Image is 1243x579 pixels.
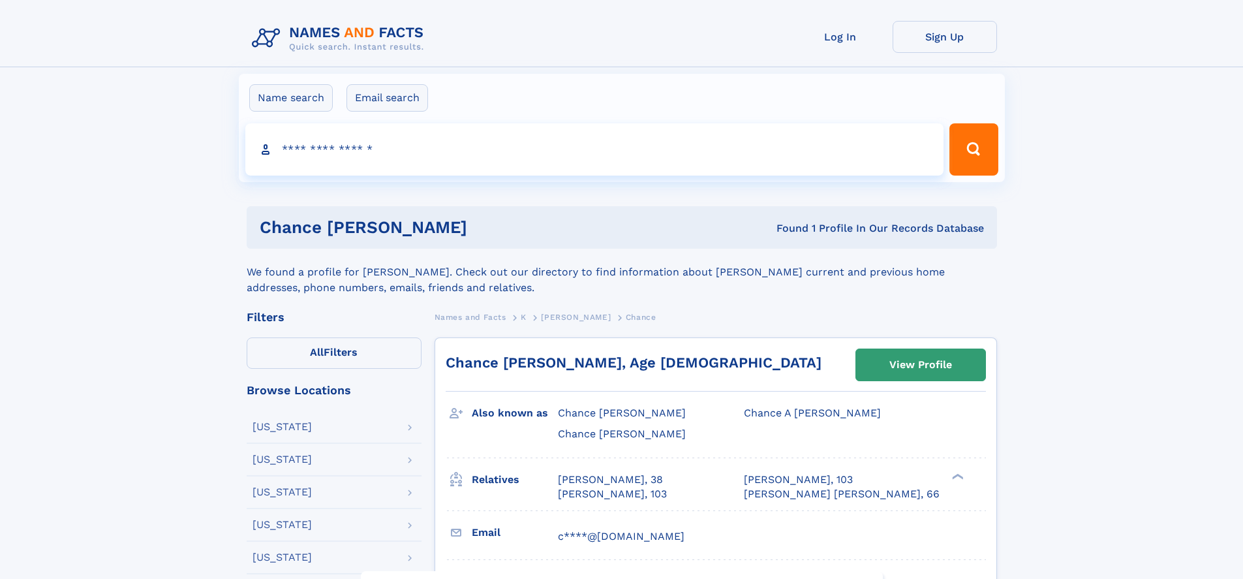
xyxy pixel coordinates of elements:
[310,346,324,358] span: All
[744,407,881,419] span: Chance A [PERSON_NAME]
[889,350,952,380] div: View Profile
[247,21,435,56] img: Logo Names and Facts
[253,454,312,465] div: [US_STATE]
[247,249,997,296] div: We found a profile for [PERSON_NAME]. Check out our directory to find information about [PERSON_N...
[626,313,656,322] span: Chance
[541,313,611,322] span: [PERSON_NAME]
[435,309,506,325] a: Names and Facts
[744,473,853,487] a: [PERSON_NAME], 103
[253,487,312,497] div: [US_STATE]
[622,221,984,236] div: Found 1 Profile In Our Records Database
[541,309,611,325] a: [PERSON_NAME]
[253,422,312,432] div: [US_STATE]
[744,487,940,501] a: [PERSON_NAME] [PERSON_NAME], 66
[247,337,422,369] label: Filters
[249,84,333,112] label: Name search
[558,428,686,440] span: Chance [PERSON_NAME]
[253,520,312,530] div: [US_STATE]
[558,487,667,501] a: [PERSON_NAME], 103
[558,473,663,487] a: [PERSON_NAME], 38
[346,84,428,112] label: Email search
[247,384,422,396] div: Browse Locations
[260,219,622,236] h1: Chance [PERSON_NAME]
[472,522,558,544] h3: Email
[521,313,527,322] span: K
[472,469,558,491] h3: Relatives
[949,472,964,480] div: ❯
[247,311,422,323] div: Filters
[521,309,527,325] a: K
[856,349,985,381] a: View Profile
[253,552,312,563] div: [US_STATE]
[893,21,997,53] a: Sign Up
[788,21,893,53] a: Log In
[558,407,686,419] span: Chance [PERSON_NAME]
[472,402,558,424] h3: Also known as
[245,123,944,176] input: search input
[446,354,821,371] a: Chance [PERSON_NAME], Age [DEMOGRAPHIC_DATA]
[949,123,998,176] button: Search Button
